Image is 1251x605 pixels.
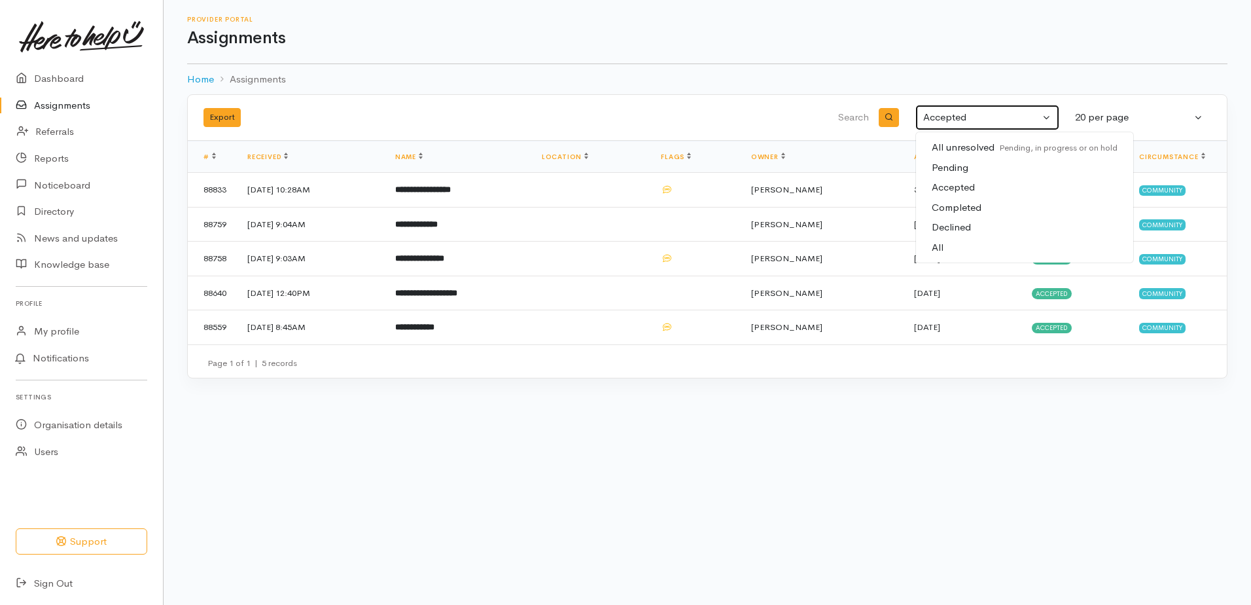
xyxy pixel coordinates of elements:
[187,72,214,87] a: Home
[932,240,943,255] span: All
[542,153,588,161] a: Location
[255,357,258,369] span: |
[1067,105,1211,130] button: 20 per page
[995,142,1118,153] small: Pending, in progress or on hold
[237,310,385,344] td: [DATE] 8:45AM
[1075,110,1191,125] div: 20 per page
[751,253,822,264] span: [PERSON_NAME]
[914,219,940,230] time: [DATE]
[188,276,237,310] td: 88640
[751,219,822,230] span: [PERSON_NAME]
[203,108,241,127] button: Export
[1139,323,1186,333] span: Community
[559,102,872,134] input: Search
[207,357,297,369] small: Page 1 of 1 5 records
[16,528,147,555] button: Support
[1032,288,1072,299] span: Accepted
[661,153,691,161] a: Flags
[751,184,822,195] span: [PERSON_NAME]
[395,153,423,161] a: Name
[1139,254,1186,265] span: Community
[914,153,960,161] a: Accepted
[237,207,385,242] td: [DATE] 9:04AM
[914,253,940,264] time: [DATE]
[16,295,147,312] h6: Profile
[214,72,286,87] li: Assignments
[915,105,1059,130] button: Accepted
[188,242,237,276] td: 88758
[237,173,385,208] td: [DATE] 10:28AM
[914,321,940,333] time: [DATE]
[751,153,785,161] a: Owner
[932,160,968,175] span: Pending
[1139,153,1205,161] a: Circumstance
[187,29,1227,48] h1: Assignments
[751,287,822,299] span: [PERSON_NAME]
[187,16,1227,23] h6: Provider Portal
[188,173,237,208] td: 88833
[237,276,385,310] td: [DATE] 12:40PM
[751,321,822,333] span: [PERSON_NAME]
[188,207,237,242] td: 88759
[1139,219,1186,230] span: Community
[188,310,237,344] td: 88559
[932,180,975,195] span: Accepted
[914,184,959,195] time: 3 hours ago
[932,200,981,215] span: Completed
[1139,288,1186,299] span: Community
[923,110,1040,125] div: Accepted
[932,220,971,235] span: Declined
[1139,185,1186,196] span: Community
[1032,323,1072,333] span: Accepted
[932,140,1118,155] span: All unresolved
[247,153,288,161] a: Received
[16,388,147,406] h6: Settings
[237,242,385,276] td: [DATE] 9:03AM
[914,287,940,299] time: [DATE]
[187,64,1227,95] nav: breadcrumb
[203,153,216,161] a: #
